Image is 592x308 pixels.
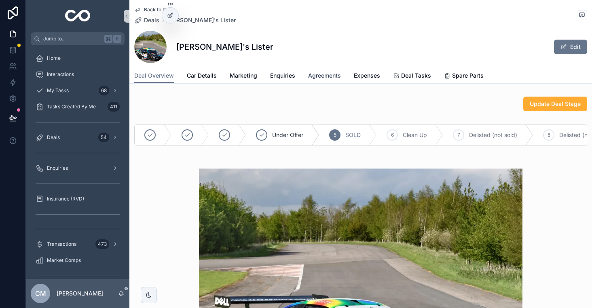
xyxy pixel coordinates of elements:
span: Back to Deals [144,6,175,13]
a: Market Comps [31,253,125,268]
span: Car Details [187,72,217,80]
span: Clean Up [403,131,427,139]
div: scrollable content [26,45,129,279]
a: Home [31,51,125,65]
span: Deals [144,16,159,24]
a: Tasks Created By Me411 [31,99,125,114]
a: Agreements [308,68,341,84]
span: Transactions [47,241,76,247]
span: Deal Tasks [401,72,431,80]
span: Marketing [230,72,257,80]
span: K [114,36,121,42]
span: 8 [548,132,550,138]
button: Edit [554,40,587,54]
span: Tasks Created By Me [47,103,96,110]
span: Jump to... [43,36,101,42]
span: Home [47,55,61,61]
img: App logo [65,10,91,23]
a: Enquiries [270,68,295,84]
a: Enquiries [31,161,125,175]
span: 6 [391,132,394,138]
span: Under Offer [272,131,303,139]
a: [PERSON_NAME]'s Lister [167,16,236,24]
span: Market Comps [47,257,81,264]
a: Insurance (RVD) [31,192,125,206]
span: Deals [47,134,60,141]
span: Interactions [47,71,74,78]
button: Update Deal Stage [523,97,587,111]
span: Expenses [354,72,380,80]
div: 411 [108,102,120,112]
a: Spare Parts [444,68,484,84]
span: 7 [457,132,460,138]
span: 5 [334,132,336,138]
a: Expenses [354,68,380,84]
span: Enquiries [47,165,68,171]
a: Car Details [187,68,217,84]
div: 473 [95,239,109,249]
div: 68 [99,86,109,95]
a: Deal Overview [134,68,174,84]
span: CM [35,289,46,298]
span: Update Deal Stage [530,100,581,108]
span: Spare Parts [452,72,484,80]
a: Marketing [230,68,257,84]
p: [PERSON_NAME] [57,289,103,297]
a: Deals [134,16,159,24]
a: Back to Deals [134,6,175,13]
span: Delisted (not sold) [469,131,517,139]
button: Jump to...K [31,32,125,45]
span: Deal Overview [134,72,174,80]
span: Insurance (RVD) [47,196,84,202]
a: Interactions [31,67,125,82]
span: Enquiries [270,72,295,80]
a: My Tasks68 [31,83,125,98]
h1: [PERSON_NAME]'s Lister [176,41,273,53]
span: My Tasks [47,87,69,94]
div: 54 [98,133,109,142]
span: Agreements [308,72,341,80]
a: Transactions473 [31,237,125,251]
span: SOLD [345,131,361,139]
a: Deals54 [31,130,125,145]
a: Deal Tasks [393,68,431,84]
